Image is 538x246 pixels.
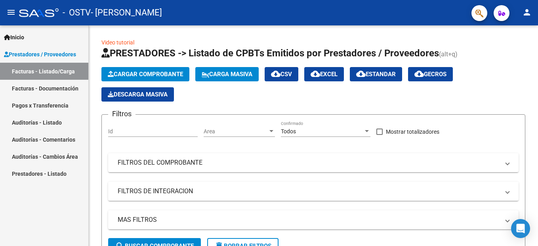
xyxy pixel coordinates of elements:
[356,69,366,79] mat-icon: cloud_download
[304,67,344,81] button: EXCEL
[101,48,439,59] span: PRESTADORES -> Listado de CPBTs Emitidos por Prestadores / Proveedores
[356,71,396,78] span: Estandar
[108,182,519,201] mat-expansion-panel-header: FILTROS DE INTEGRACION
[386,127,439,136] span: Mostrar totalizadores
[108,210,519,229] mat-expansion-panel-header: MAS FILTROS
[101,87,174,102] button: Descarga Masiva
[118,187,500,196] mat-panel-title: FILTROS DE INTEGRACION
[281,128,296,135] span: Todos
[63,4,91,21] span: - OSTV
[311,71,338,78] span: EXCEL
[118,215,500,224] mat-panel-title: MAS FILTROS
[118,158,500,167] mat-panel-title: FILTROS DEL COMPROBANTE
[108,71,183,78] span: Cargar Comprobante
[265,67,298,81] button: CSV
[202,71,252,78] span: Carga Masiva
[439,50,458,58] span: (alt+q)
[204,128,268,135] span: Area
[101,39,134,46] a: Video tutorial
[108,153,519,172] mat-expansion-panel-header: FILTROS DEL COMPROBANTE
[4,33,24,42] span: Inicio
[91,4,162,21] span: - [PERSON_NAME]
[108,91,168,98] span: Descarga Masiva
[350,67,402,81] button: Estandar
[101,67,189,81] button: Cargar Comprobante
[101,87,174,102] app-download-masive: Descarga masiva de comprobantes (adjuntos)
[522,8,532,17] mat-icon: person
[414,69,424,79] mat-icon: cloud_download
[108,108,135,119] h3: Filtros
[311,69,320,79] mat-icon: cloud_download
[408,67,453,81] button: Gecros
[414,71,446,78] span: Gecros
[271,69,280,79] mat-icon: cloud_download
[271,71,292,78] span: CSV
[4,50,76,59] span: Prestadores / Proveedores
[511,219,530,238] div: Open Intercom Messenger
[6,8,16,17] mat-icon: menu
[195,67,259,81] button: Carga Masiva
